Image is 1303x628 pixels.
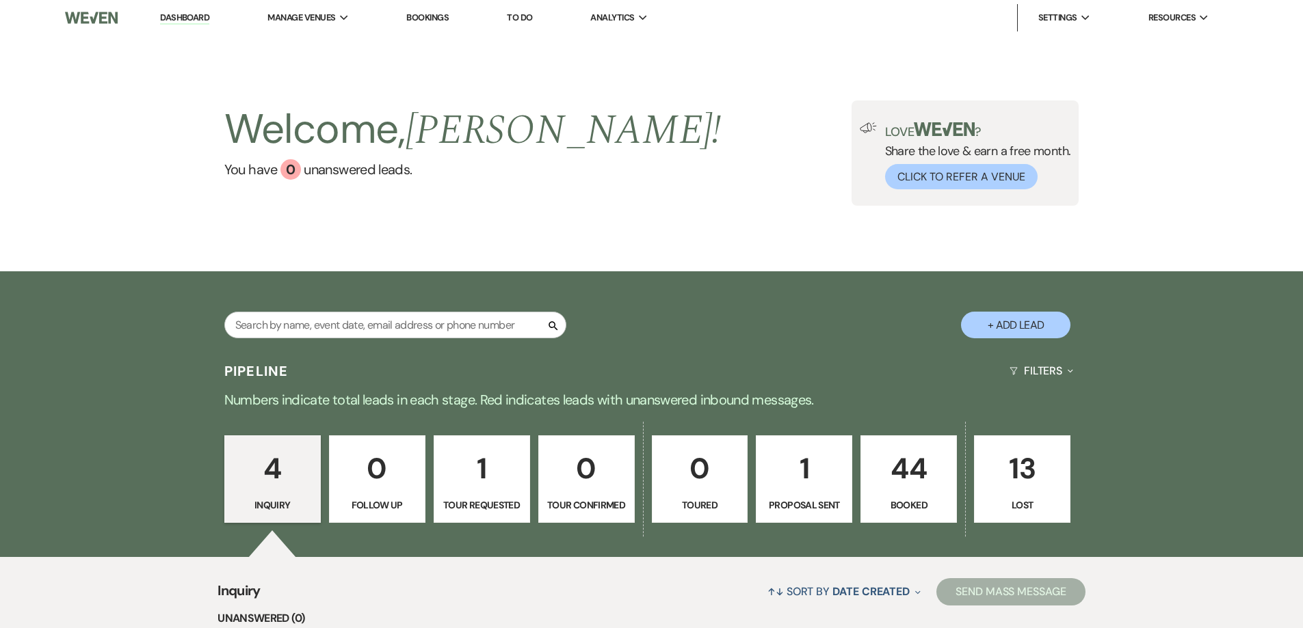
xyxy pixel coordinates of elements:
p: 44 [869,446,948,491]
a: 4Inquiry [224,435,321,523]
button: Sort By Date Created [762,573,926,610]
div: Share the love & earn a free month. [877,122,1071,189]
a: Dashboard [160,12,209,25]
button: Filters [1004,353,1079,389]
p: Love ? [885,122,1071,138]
div: 0 [280,159,301,180]
p: 0 [547,446,626,491]
a: 0Toured [652,435,748,523]
li: Unanswered (0) [218,610,1085,627]
span: Manage Venues [267,11,335,25]
p: 0 [338,446,417,491]
span: ↑↓ [767,584,784,599]
a: 0Follow Up [329,435,425,523]
p: 1 [443,446,521,491]
h3: Pipeline [224,361,289,381]
p: 0 [661,446,739,491]
button: Send Mass Message [936,578,1085,605]
p: 13 [983,446,1062,491]
p: Booked [869,497,948,513]
span: Settings [1038,11,1077,25]
a: 1Proposal Sent [756,435,852,523]
a: 13Lost [974,435,1070,523]
button: + Add Lead [961,312,1070,338]
a: Bookings [406,12,449,23]
input: Search by name, event date, email address or phone number [224,312,566,338]
p: Toured [661,497,739,513]
p: 1 [765,446,843,491]
p: Inquiry [233,497,312,513]
span: Resources [1148,11,1196,25]
a: 0Tour Confirmed [538,435,635,523]
img: loud-speaker-illustration.svg [860,122,877,133]
h2: Welcome, [224,100,722,159]
a: To Do [507,12,532,23]
p: Lost [983,497,1062,513]
p: Follow Up [338,497,417,513]
p: 4 [233,446,312,491]
span: Inquiry [218,580,261,610]
p: Tour Confirmed [547,497,626,513]
a: 1Tour Requested [434,435,530,523]
img: Weven Logo [65,3,117,32]
p: Numbers indicate total leads in each stage. Red indicates leads with unanswered inbound messages. [159,389,1144,411]
a: You have 0 unanswered leads. [224,159,722,180]
span: Analytics [590,11,634,25]
img: weven-logo-green.svg [914,122,975,136]
span: Date Created [832,584,910,599]
p: Tour Requested [443,497,521,513]
a: 44Booked [860,435,957,523]
p: Proposal Sent [765,497,843,513]
span: [PERSON_NAME] ! [406,99,722,162]
button: Click to Refer a Venue [885,164,1038,189]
